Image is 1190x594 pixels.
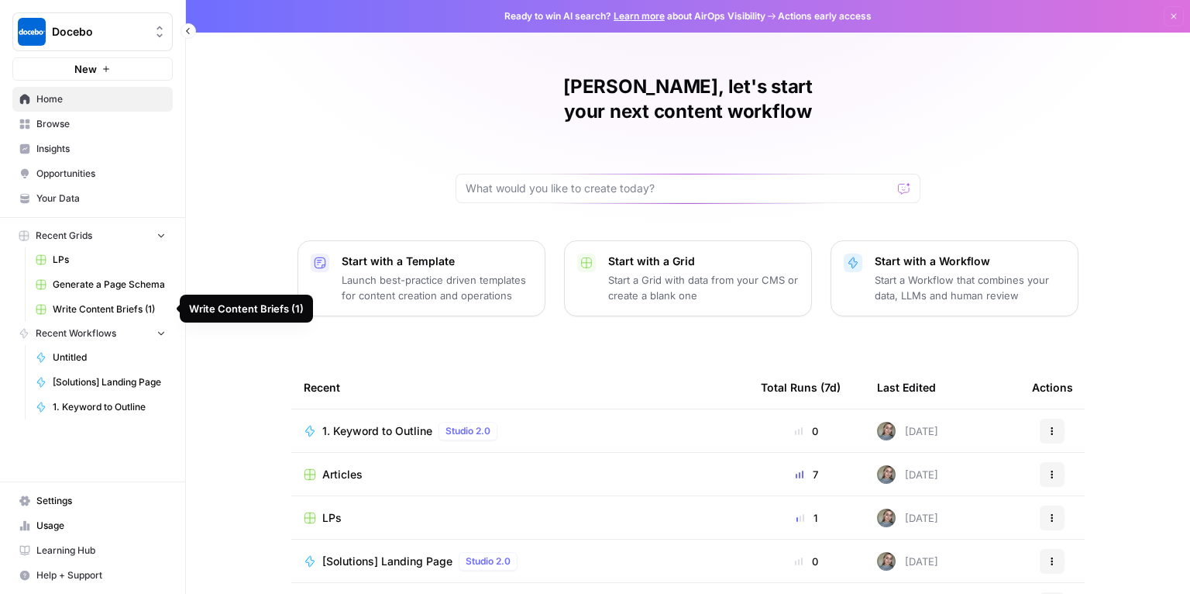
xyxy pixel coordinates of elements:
span: [Solutions] Landing Page [53,375,166,389]
a: Home [12,87,173,112]
span: Articles [322,467,363,482]
span: Untitled [53,351,166,364]
p: Start a Grid with data from your CMS or create a blank one [608,272,799,303]
div: [DATE] [877,509,938,527]
div: [DATE] [877,465,938,484]
img: a3m8ukwwqy06crpq9wigr246ip90 [877,422,896,440]
a: Untitled [29,345,173,370]
input: What would you like to create today? [466,181,892,196]
button: Recent Grids [12,224,173,247]
a: [Solutions] Landing Page [29,370,173,395]
span: Insights [36,142,166,156]
p: Start a Workflow that combines your data, LLMs and human review [875,272,1065,303]
span: Docebo [52,24,146,40]
button: Recent Workflows [12,322,173,345]
p: Launch best-practice driven templates for content creation and operations [342,272,532,303]
a: Learning Hub [12,538,173,563]
span: Studio 2.0 [466,554,511,568]
div: Recent [304,366,736,409]
a: Browse [12,112,173,136]
span: Learning Hub [36,544,166,558]
button: New [12,57,173,81]
div: [DATE] [877,552,938,571]
a: Settings [12,489,173,513]
a: Opportunities [12,161,173,186]
a: Articles [304,467,736,482]
a: Insights [12,136,173,161]
a: LPs [29,247,173,272]
img: a3m8ukwwqy06crpq9wigr246ip90 [877,552,896,571]
span: New [74,61,97,77]
a: [Solutions] Landing PageStudio 2.0 [304,552,736,571]
img: a3m8ukwwqy06crpq9wigr246ip90 [877,465,896,484]
button: Workspace: Docebo [12,12,173,51]
div: Actions [1032,366,1073,409]
button: Help + Support [12,563,173,588]
div: 0 [761,423,852,439]
div: Write Content Briefs (1) [189,301,304,316]
a: LPs [304,510,736,526]
img: a3m8ukwwqy06crpq9wigr246ip90 [877,509,896,527]
span: 1. Keyword to Outline [322,423,432,439]
p: Start with a Grid [608,254,799,269]
span: LPs [322,510,342,526]
span: [Solutions] Landing Page [322,554,452,569]
span: Actions early access [778,9,872,23]
span: Usage [36,519,166,533]
button: Start with a TemplateLaunch best-practice driven templates for content creation and operations [297,240,545,316]
div: 7 [761,467,852,482]
span: Ready to win AI search? about AirOps Visibility [504,9,765,23]
span: Browse [36,117,166,131]
a: Your Data [12,186,173,211]
span: Studio 2.0 [445,424,490,438]
span: Settings [36,494,166,508]
a: Learn more [614,10,665,22]
span: Generate a Page Schema [53,278,166,292]
div: Last Edited [877,366,936,409]
a: 1. Keyword to Outline [29,395,173,420]
a: Generate a Page Schema [29,272,173,297]
span: 1. Keyword to Outline [53,400,166,414]
div: 1 [761,510,852,526]
div: Total Runs (7d) [761,366,841,409]
span: Recent Workflows [36,326,116,340]
img: Docebo Logo [18,18,46,46]
span: Write Content Briefs (1) [53,302,166,316]
p: Start with a Template [342,254,532,269]
button: Start with a WorkflowStart a Workflow that combines your data, LLMs and human review [831,240,1078,316]
span: Your Data [36,192,166,205]
div: 0 [761,554,852,569]
a: 1. Keyword to OutlineStudio 2.0 [304,422,736,440]
button: Start with a GridStart a Grid with data from your CMS or create a blank one [564,240,812,316]
span: Opportunities [36,167,166,181]
h1: [PERSON_NAME], let's start your next content workflow [456,74,920,124]
div: [DATE] [877,422,938,440]
span: Recent Grids [36,229,92,243]
p: Start with a Workflow [875,254,1065,269]
a: Usage [12,513,173,538]
span: Help + Support [36,568,166,582]
span: LPs [53,253,166,267]
span: Home [36,92,166,106]
a: Write Content Briefs (1) [29,297,173,322]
